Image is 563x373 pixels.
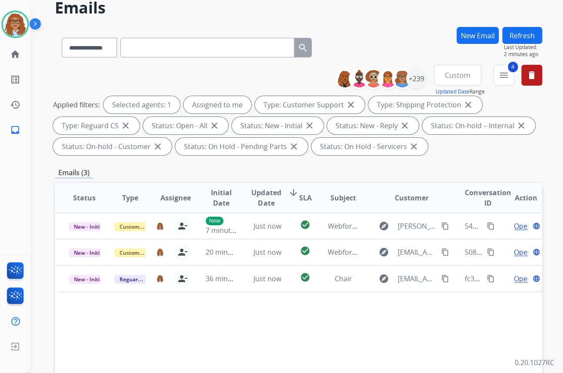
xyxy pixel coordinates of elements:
[346,100,356,110] mat-icon: close
[533,275,540,283] mat-icon: language
[157,275,163,282] img: agent-avatar
[120,120,131,131] mat-icon: close
[255,96,365,113] div: Type: Customer Support
[463,100,473,110] mat-icon: close
[441,222,449,230] mat-icon: content_copy
[10,100,20,110] mat-icon: history
[379,221,389,231] mat-icon: explore
[487,275,495,283] mat-icon: content_copy
[253,221,281,231] span: Just now
[114,222,171,231] span: Customer Support
[398,221,436,231] span: [PERSON_NAME][EMAIL_ADDRESS][PERSON_NAME][PERSON_NAME][DOMAIN_NAME]
[304,120,315,131] mat-icon: close
[516,120,526,131] mat-icon: close
[445,73,470,77] span: Custom
[143,117,228,134] div: Status: Open - All
[288,187,298,198] mat-icon: arrow_downward
[379,247,389,257] mat-icon: explore
[311,138,428,155] div: Status: On Hold - Servicers
[526,70,537,80] mat-icon: delete
[499,70,509,80] mat-icon: menu
[69,275,109,284] span: New - Initial
[487,222,495,230] mat-icon: content_copy
[177,273,188,284] mat-icon: person_remove
[400,120,410,131] mat-icon: close
[53,100,100,110] p: Applied filters:
[69,222,109,231] span: New - Initial
[73,193,96,203] span: Status
[206,226,252,235] span: 7 minutes ago
[253,274,281,283] span: Just now
[456,27,499,44] button: New Email
[55,167,93,178] p: Emails (3)
[508,62,518,72] span: 4
[502,27,542,44] button: Refresh
[436,88,485,95] span: Range
[368,96,482,113] div: Type: Shipping Protection
[114,275,154,284] span: Reguard CS
[157,248,163,256] img: agent-avatar
[300,246,310,256] mat-icon: check_circle
[157,222,163,230] img: agent-avatar
[395,193,429,203] span: Customer
[209,120,220,131] mat-icon: close
[175,138,308,155] div: Status: On Hold - Pending Parts
[514,273,532,284] span: Open
[289,141,299,152] mat-icon: close
[409,141,419,152] mat-icon: close
[465,187,511,208] span: Conversation ID
[122,193,138,203] span: Type
[533,248,540,256] mat-icon: language
[53,117,140,134] div: Type: Reguard CS
[10,125,20,135] mat-icon: inbox
[232,117,323,134] div: Status: New - Initial
[504,51,542,58] span: 2 minutes ago
[253,247,281,257] span: Just now
[299,193,311,203] span: SLA
[398,273,436,284] span: [EMAIL_ADDRESS][DOMAIN_NAME]
[533,222,540,230] mat-icon: language
[434,65,481,86] button: Custom
[53,138,172,155] div: Status: On-hold - Customer
[496,183,542,213] th: Action
[327,247,524,257] span: Webform from [EMAIL_ADDRESS][DOMAIN_NAME] on [DATE]
[10,49,20,60] mat-icon: home
[298,43,308,53] mat-icon: search
[441,275,449,283] mat-icon: content_copy
[10,74,20,85] mat-icon: list_alt
[3,12,27,37] img: avatar
[493,65,514,86] button: 4
[334,274,352,283] span: Chair
[406,68,427,89] div: +239
[487,248,495,256] mat-icon: content_copy
[514,247,532,257] span: Open
[300,272,310,283] mat-icon: check_circle
[379,273,389,284] mat-icon: explore
[160,193,191,203] span: Assignee
[441,248,449,256] mat-icon: content_copy
[183,96,251,113] div: Assigned to me
[251,187,281,208] span: Updated Date
[177,221,188,231] mat-icon: person_remove
[206,187,237,208] span: Initial Date
[103,96,180,113] div: Selected agents: 1
[504,44,542,51] span: Last Updated:
[330,193,356,203] span: Subject
[514,221,532,231] span: Open
[515,357,554,368] p: 0.20.1027RC
[300,220,310,230] mat-icon: check_circle
[177,247,188,257] mat-icon: person_remove
[206,216,223,225] p: New
[153,141,163,152] mat-icon: close
[436,88,470,95] button: Updated Date
[206,247,256,257] span: 20 minutes ago
[327,117,419,134] div: Status: New - Reply
[206,274,256,283] span: 36 minutes ago
[114,248,171,257] span: Customer Support
[398,247,436,257] span: [EMAIL_ADDRESS][DOMAIN_NAME]
[69,248,109,257] span: New - Initial
[422,117,535,134] div: Status: On-hold – Internal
